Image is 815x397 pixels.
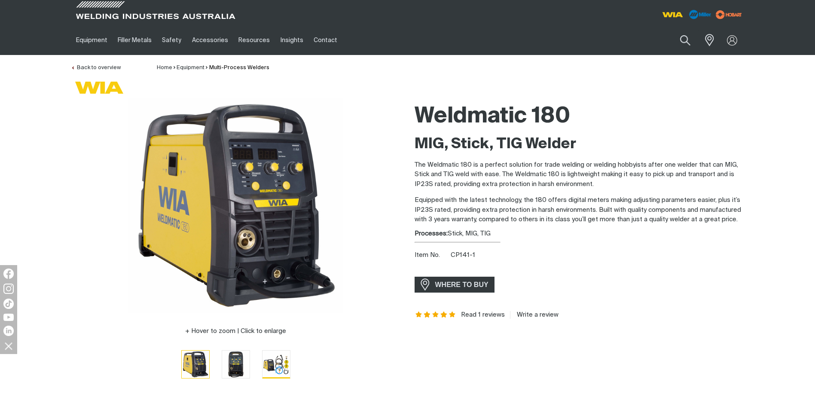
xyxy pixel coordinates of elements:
[182,351,209,378] img: Weldmatic 180
[180,326,291,336] button: Hover to zoom | Click to enlarge
[659,30,699,50] input: Product name or item number...
[3,314,14,321] img: YouTube
[415,312,457,318] span: Rating: 5
[430,278,494,292] span: WHERE TO BUY
[3,326,14,336] img: LinkedIn
[415,230,448,237] strong: Processes:
[415,195,745,225] p: Equipped with the latest technology, the 180 offers digital meters making adjusting parameters ea...
[713,8,745,21] img: miller
[157,65,172,70] a: Home
[415,250,449,260] span: Item No.
[71,25,576,55] nav: Main
[209,65,269,70] a: Multi-Process Welders
[263,351,290,378] img: Weldmatic 180
[461,311,505,319] a: Read 1 reviews
[451,252,475,258] span: CP141-1
[415,135,745,154] h2: MIG, Stick, TIG Welder
[3,299,14,309] img: TikTok
[177,65,205,70] a: Equipment
[222,350,250,379] button: Go to slide 2
[71,65,121,70] a: Back to overview
[157,25,186,55] a: Safety
[671,30,700,50] button: Search products
[275,25,308,55] a: Insights
[262,350,290,379] button: Go to slide 3
[222,351,250,378] img: Weldmatic 180
[128,98,343,313] img: Weldmatic 180
[187,25,233,55] a: Accessories
[415,229,745,239] div: Stick, MIG, TIG
[415,103,745,131] h1: Weldmatic 180
[181,350,210,379] button: Go to slide 1
[3,284,14,294] img: Instagram
[233,25,275,55] a: Resources
[415,277,495,293] a: WHERE TO BUY
[415,160,745,189] p: The Weldmatic 180 is a perfect solution for trade welding or welding hobbyists after one welder t...
[510,311,559,319] a: Write a review
[157,64,269,72] nav: Breadcrumb
[308,25,342,55] a: Contact
[3,269,14,279] img: Facebook
[71,25,113,55] a: Equipment
[1,339,16,353] img: hide socials
[113,25,157,55] a: Filler Metals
